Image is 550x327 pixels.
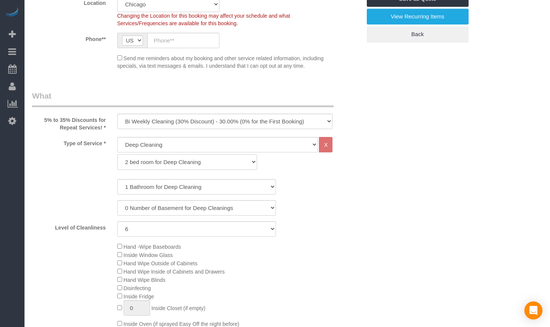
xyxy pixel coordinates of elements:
span: Hand Wipe Inside of Cabinets and Drawers [124,269,225,275]
label: 5% to 35% Discounts for Repeat Services! * [26,114,112,131]
span: Inside Oven (if sprayed Easy Off the night before) [124,321,239,327]
span: Inside Fridge [124,294,154,300]
span: Hand Wipe Outside of Cabinets [124,260,198,266]
label: Level of Cleanliness [26,221,112,231]
span: Inside Window Glass [124,252,173,258]
span: Inside Closet (if empty) [151,305,205,311]
img: Automaid Logo [5,8,20,18]
div: Open Intercom Messenger [524,301,542,319]
a: Back [367,26,469,42]
label: Type of Service * [26,137,112,147]
span: Hand -Wipe Baseboards [124,244,181,250]
span: Hand Wipe Blinds [124,277,165,283]
span: Disinfecting [124,285,151,291]
a: View Recurring Items [367,9,469,24]
span: Changing the Location for this booking may affect your schedule and what Services/Frequencies are... [117,13,290,26]
legend: What [32,90,334,107]
span: Send me reminders about my booking and other service related information, including specials, via... [117,55,324,69]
